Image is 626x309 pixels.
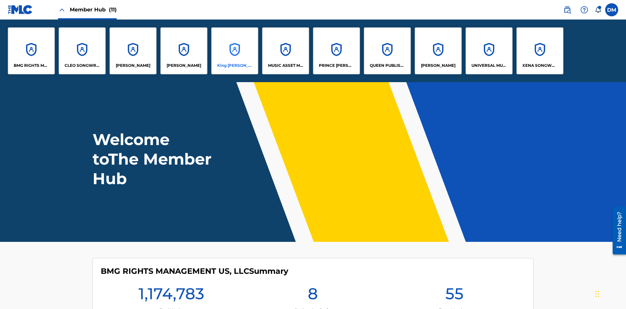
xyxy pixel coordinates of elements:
p: MUSIC ASSET MANAGEMENT (MAM) [268,63,304,68]
span: (11) [109,7,117,13]
div: Drag [595,284,599,304]
a: AccountsPRINCE [PERSON_NAME] [313,27,360,74]
img: search [563,6,571,14]
a: AccountsMUSIC ASSET MANAGEMENT (MAM) [262,27,309,74]
a: Accounts[PERSON_NAME] [160,27,207,74]
a: Accounts[PERSON_NAME] [110,27,156,74]
p: EYAMA MCSINGER [167,63,201,68]
div: User Menu [605,3,618,16]
a: AccountsUNIVERSAL MUSIC PUB GROUP [466,27,513,74]
img: Close [58,6,66,14]
h4: BMG RIGHTS MANAGEMENT US, LLC [101,266,288,276]
h1: Welcome to The Member Hub [93,130,215,188]
p: UNIVERSAL MUSIC PUB GROUP [471,63,507,68]
iframe: Chat Widget [593,278,626,309]
h1: 8 [308,284,318,307]
a: Accounts[PERSON_NAME] [415,27,462,74]
p: RONALD MCTESTERSON [421,63,455,68]
h1: 1,174,783 [139,284,204,307]
a: AccountsXENA SONGWRITER [516,27,563,74]
div: Notifications [595,7,601,13]
h1: 55 [445,284,464,307]
p: PRINCE MCTESTERSON [319,63,354,68]
p: King McTesterson [217,63,253,68]
p: XENA SONGWRITER [522,63,558,68]
img: MLC Logo [8,5,33,14]
div: Help [578,3,591,16]
span: Member Hub [70,6,117,13]
p: BMG RIGHTS MANAGEMENT US, LLC [14,63,49,68]
a: AccountsQUEEN PUBLISHA [364,27,411,74]
img: help [580,6,588,14]
a: Public Search [561,3,574,16]
p: QUEEN PUBLISHA [370,63,405,68]
a: AccountsKing [PERSON_NAME] [211,27,258,74]
p: ELVIS COSTELLO [116,63,150,68]
a: AccountsCLEO SONGWRITER [59,27,106,74]
p: CLEO SONGWRITER [65,63,100,68]
iframe: Resource Center [608,204,626,258]
a: AccountsBMG RIGHTS MANAGEMENT US, LLC [8,27,55,74]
